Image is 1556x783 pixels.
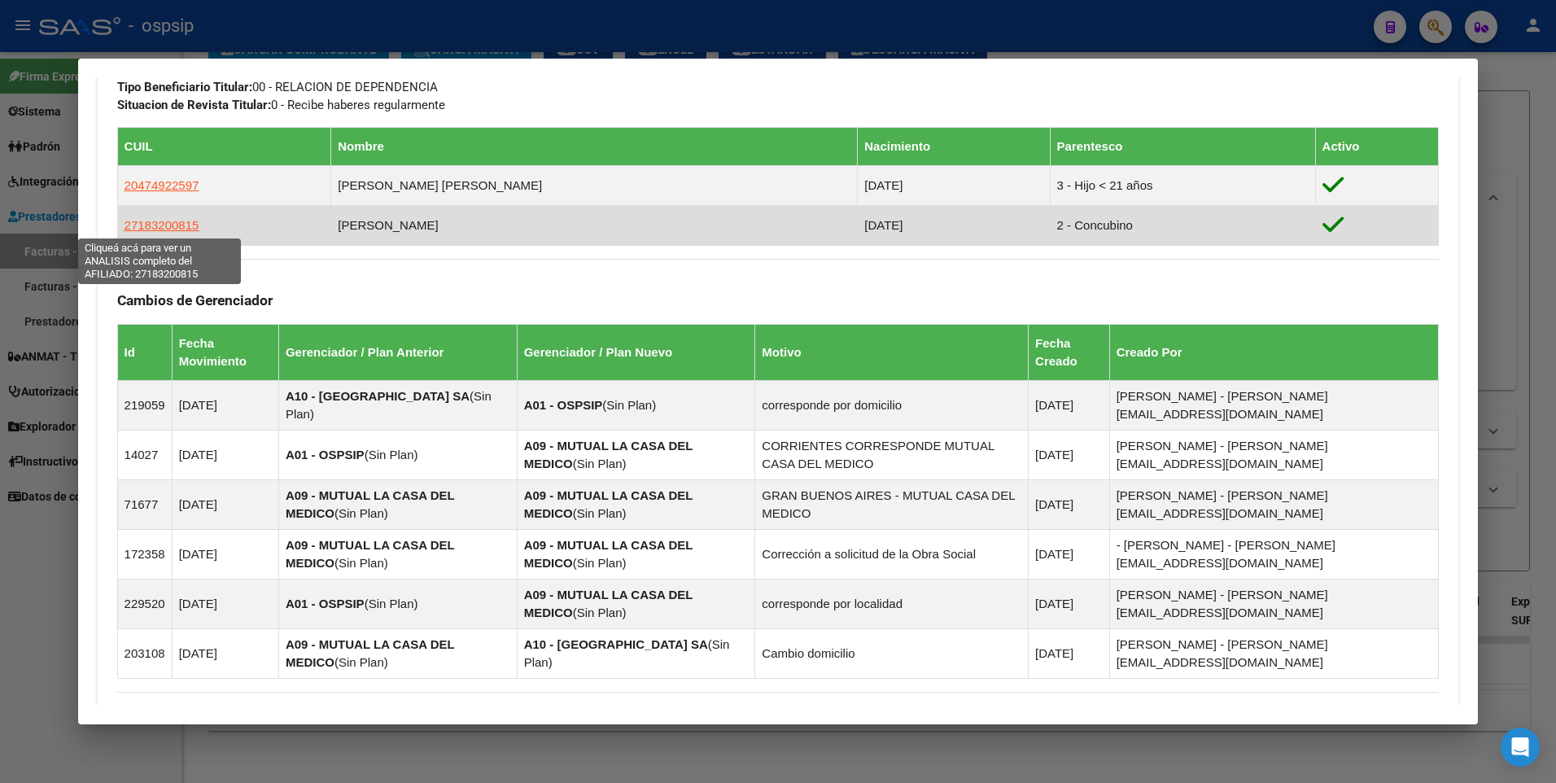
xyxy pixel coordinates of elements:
[278,430,517,479] td: ( )
[517,628,755,678] td: ( )
[117,529,172,579] td: 172358
[1109,324,1439,380] th: Creado Por
[286,597,365,610] strong: A01 - OSPSIP
[1029,324,1110,380] th: Fecha Creado
[278,529,517,579] td: ( )
[755,324,1029,380] th: Motivo
[117,479,172,529] td: 71677
[577,506,623,520] span: Sin Plan
[1109,529,1439,579] td: - [PERSON_NAME] - [PERSON_NAME][EMAIL_ADDRESS][DOMAIN_NAME]
[1029,430,1110,479] td: [DATE]
[117,80,252,94] strong: Tipo Beneficiario Titular:
[286,637,455,669] strong: A09 - MUTUAL LA CASA DEL MEDICO
[755,579,1029,628] td: corresponde por localidad
[172,479,278,529] td: [DATE]
[517,479,755,529] td: ( )
[517,529,755,579] td: ( )
[278,479,517,529] td: ( )
[117,98,271,112] strong: Situacion de Revista Titular:
[1029,579,1110,628] td: [DATE]
[1315,127,1439,165] th: Activo
[117,579,172,628] td: 229520
[172,324,278,380] th: Fecha Movimiento
[858,205,1050,245] td: [DATE]
[339,506,384,520] span: Sin Plan
[286,448,365,461] strong: A01 - OSPSIP
[331,205,858,245] td: [PERSON_NAME]
[278,628,517,678] td: ( )
[1029,628,1110,678] td: [DATE]
[1029,380,1110,430] td: [DATE]
[606,398,652,412] span: Sin Plan
[517,324,755,380] th: Gerenciador / Plan Nuevo
[369,448,414,461] span: Sin Plan
[1050,205,1315,245] td: 2 - Concubino
[117,98,445,112] span: 0 - Recibe haberes regularmente
[331,127,858,165] th: Nombre
[1109,579,1439,628] td: [PERSON_NAME] - [PERSON_NAME][EMAIL_ADDRESS][DOMAIN_NAME]
[369,597,414,610] span: Sin Plan
[1109,430,1439,479] td: [PERSON_NAME] - [PERSON_NAME][EMAIL_ADDRESS][DOMAIN_NAME]
[577,606,623,619] span: Sin Plan
[755,430,1029,479] td: CORRIENTES CORRESPONDE MUTUAL CASA DEL MEDICO
[117,80,438,94] span: 00 - RELACION DE DEPENDENCIA
[858,165,1050,205] td: [DATE]
[172,579,278,628] td: [DATE]
[117,324,172,380] th: Id
[117,127,331,165] th: CUIL
[286,538,455,570] strong: A09 - MUTUAL LA CASA DEL MEDICO
[172,529,278,579] td: [DATE]
[331,165,858,205] td: [PERSON_NAME] [PERSON_NAME]
[172,628,278,678] td: [DATE]
[755,529,1029,579] td: Corrección a solicitud de la Obra Social
[339,556,384,570] span: Sin Plan
[524,488,693,520] strong: A09 - MUTUAL LA CASA DEL MEDICO
[1109,479,1439,529] td: [PERSON_NAME] - [PERSON_NAME][EMAIL_ADDRESS][DOMAIN_NAME]
[517,380,755,430] td: ( )
[125,218,199,232] span: 27183200815
[339,655,384,669] span: Sin Plan
[524,538,693,570] strong: A09 - MUTUAL LA CASA DEL MEDICO
[1501,728,1540,767] div: Open Intercom Messenger
[755,628,1029,678] td: Cambio domicilio
[117,380,172,430] td: 219059
[1029,529,1110,579] td: [DATE]
[117,430,172,479] td: 14027
[286,389,492,421] span: Sin Plan
[278,579,517,628] td: ( )
[524,588,693,619] strong: A09 - MUTUAL LA CASA DEL MEDICO
[524,637,730,669] span: Sin Plan
[1029,479,1110,529] td: [DATE]
[858,127,1050,165] th: Nacimiento
[125,178,199,192] span: 20474922597
[524,439,693,470] strong: A09 - MUTUAL LA CASA DEL MEDICO
[577,457,623,470] span: Sin Plan
[755,479,1029,529] td: GRAN BUENOS AIRES - MUTUAL CASA DEL MEDICO
[286,488,455,520] strong: A09 - MUTUAL LA CASA DEL MEDICO
[117,628,172,678] td: 203108
[755,380,1029,430] td: corresponde por domicilio
[278,380,517,430] td: ( )
[117,291,1440,309] h3: Cambios de Gerenciador
[524,398,603,412] strong: A01 - OSPSIP
[577,556,623,570] span: Sin Plan
[517,579,755,628] td: ( )
[1050,165,1315,205] td: 3 - Hijo < 21 años
[1109,380,1439,430] td: [PERSON_NAME] - [PERSON_NAME][EMAIL_ADDRESS][DOMAIN_NAME]
[524,637,708,651] strong: A10 - [GEOGRAPHIC_DATA] SA
[286,389,470,403] strong: A10 - [GEOGRAPHIC_DATA] SA
[172,430,278,479] td: [DATE]
[172,380,278,430] td: [DATE]
[517,430,755,479] td: ( )
[278,324,517,380] th: Gerenciador / Plan Anterior
[1109,628,1439,678] td: [PERSON_NAME] - [PERSON_NAME][EMAIL_ADDRESS][DOMAIN_NAME]
[1050,127,1315,165] th: Parentesco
